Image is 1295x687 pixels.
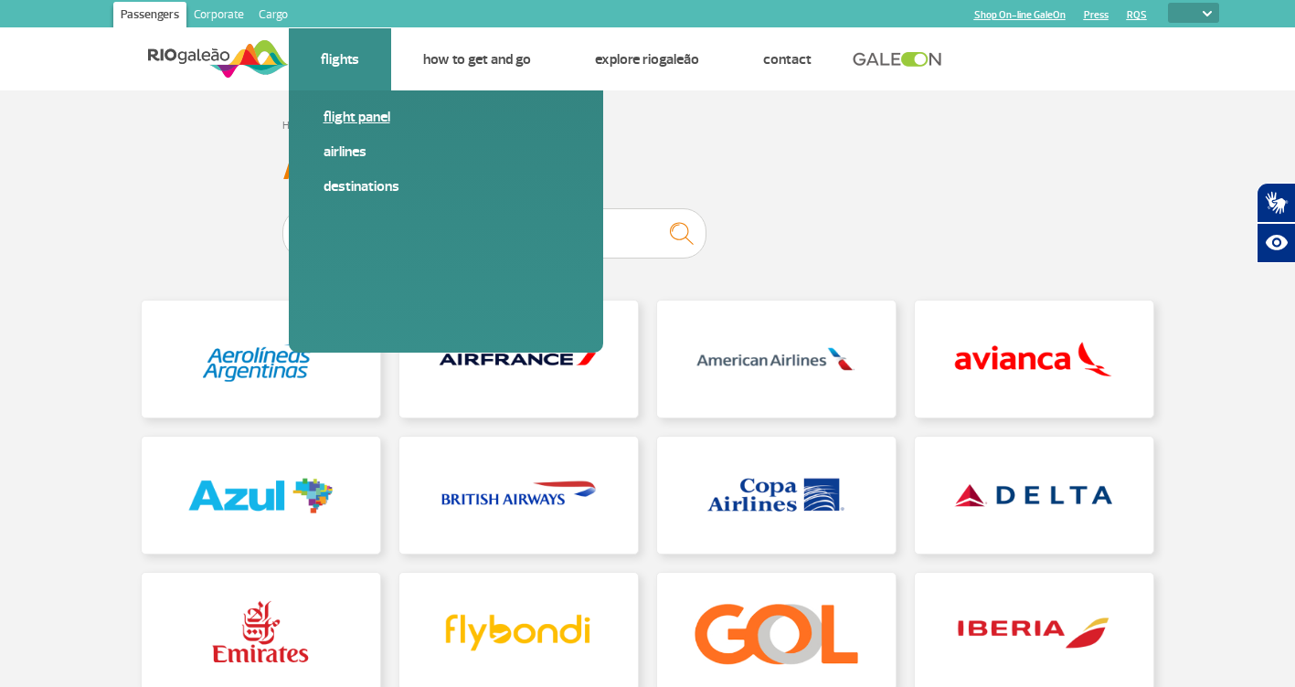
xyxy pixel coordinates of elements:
[282,119,334,132] a: Home page
[282,144,1014,190] h3: Airlines
[1257,183,1295,223] button: Abrir tradutor de língua de sinais.
[974,9,1066,21] a: Shop On-line GaleOn
[423,50,531,69] a: How to get and go
[324,176,568,196] a: Destinations
[321,50,359,69] a: Flights
[1084,9,1109,21] a: Press
[1257,183,1295,263] div: Plugin de acessibilidade da Hand Talk.
[1127,9,1147,21] a: RQS
[324,142,568,162] a: Airlines
[1257,223,1295,263] button: Abrir recursos assistivos.
[282,208,706,259] input: Enter your search
[186,2,251,31] a: Corporate
[595,50,699,69] a: Explore RIOgaleão
[324,107,568,127] a: Flight panel
[251,2,295,31] a: Cargo
[763,50,812,69] a: Contact
[113,2,186,31] a: Passengers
